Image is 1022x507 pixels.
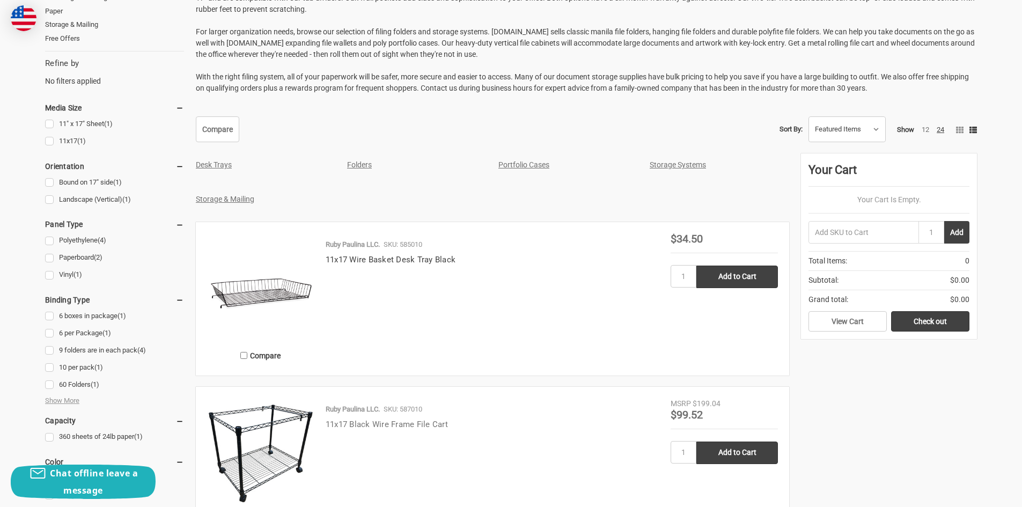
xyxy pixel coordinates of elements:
a: Portfolio Cases [498,160,549,169]
img: 11x17 Black Wire Frame File Cart [207,398,314,505]
span: (1) [73,270,82,278]
a: 6 boxes in package [45,309,184,324]
a: 24 [937,126,944,134]
a: 6 per Package [45,326,184,341]
p: SKU: 587010 [384,404,422,415]
p: For larger organization needs, browse our selection of filing folders and storage systems. [DOMAI... [196,26,977,60]
span: (2) [94,253,102,261]
a: Folders [347,160,372,169]
a: Storage Systems [650,160,706,169]
a: 360 sheets of 24lb paper [45,430,184,444]
a: 12 [922,126,929,134]
span: Subtotal: [808,275,839,286]
h5: Refine by [45,57,184,70]
a: View Cart [808,311,887,332]
a: Free Offers [45,32,184,46]
span: (1) [102,329,111,337]
div: No filters applied [45,57,184,86]
a: Check out [891,311,969,332]
h5: Media Size [45,101,184,114]
div: MSRP [671,398,691,409]
span: $34.50 [671,232,703,245]
h5: Capacity [45,414,184,427]
span: (1) [113,178,122,186]
a: 11x17 Wire Basket Desk Tray Black [326,255,455,264]
h5: Color [45,455,184,468]
input: Add to Cart [696,442,778,464]
p: Ruby Paulina LLC. [326,239,380,250]
a: Paperboard [45,251,184,265]
button: Chat offline leave a message [11,465,156,499]
span: (1) [91,380,99,388]
p: Your Cart Is Empty. [808,194,969,205]
span: $0.00 [950,275,969,286]
span: Show [897,126,914,134]
h5: Orientation [45,160,184,173]
span: (1) [122,195,131,203]
span: (1) [77,137,86,145]
a: 60 Folders [45,378,184,392]
span: Show More [45,395,79,406]
a: Landscape (Vertical) [45,193,184,207]
p: SKU: 585010 [384,239,422,250]
span: Grand total: [808,294,848,305]
a: 11x17 Black Wire Frame File Cart [326,420,448,429]
input: Add SKU to Cart [808,221,918,244]
img: 11x17 Wire Basket Desk Tray Black [207,233,314,341]
a: 9 folders are in each pack [45,343,184,358]
a: Storage & Mailing [196,195,254,203]
span: (1) [94,363,103,371]
label: Sort By: [780,121,803,137]
p: With the right filing system, all of your paperwork will be safer, more secure and easier to acce... [196,71,977,94]
span: (1) [104,120,113,128]
a: Bound on 17" side [45,175,184,190]
a: Storage & Mailing [45,18,184,32]
span: $199.04 [693,399,720,408]
span: 0 [965,255,969,267]
div: Your Cart [808,161,969,187]
span: $99.52 [671,408,703,421]
a: Paper [45,4,184,18]
input: Add to Cart [696,266,778,288]
h5: Binding Type [45,293,184,306]
a: Vinyl [45,268,184,282]
span: Total Items: [808,255,847,267]
a: 11" x 17" Sheet [45,117,184,131]
span: (1) [117,312,126,320]
span: (4) [137,346,146,354]
input: Compare [240,352,247,359]
span: $0.00 [950,294,969,305]
img: duty and tax information for United States [11,5,36,31]
span: Chat offline leave a message [50,467,138,496]
a: Compare [196,116,239,142]
span: (4) [98,236,106,244]
label: Compare [207,347,314,364]
p: Ruby Paulina LLC. [326,404,380,415]
a: 11x17 [45,134,184,149]
a: 10 per pack [45,361,184,375]
a: Polyethylene [45,233,184,248]
a: Desk Trays [196,160,232,169]
h5: Panel Type [45,218,184,231]
button: Add [944,221,969,244]
span: (1) [134,432,143,440]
